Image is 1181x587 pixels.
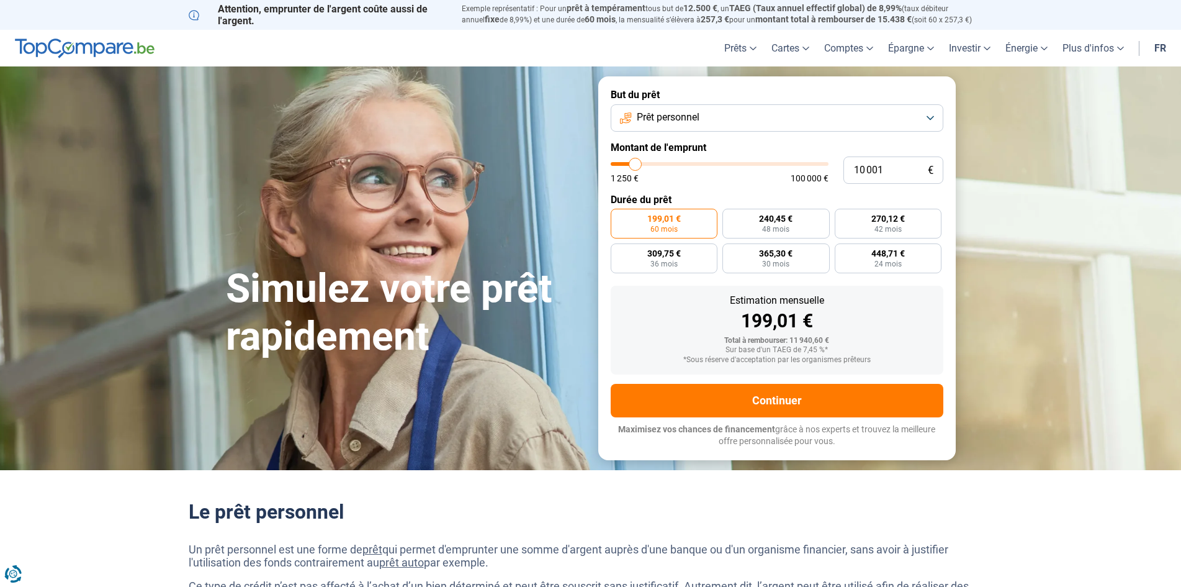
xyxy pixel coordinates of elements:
label: But du prêt [611,89,943,101]
a: Énergie [998,30,1055,66]
span: 257,3 € [701,14,729,24]
span: Maximisez vos chances de financement [618,424,775,434]
button: Prêt personnel [611,104,943,132]
a: Prêts [717,30,764,66]
button: Continuer [611,384,943,417]
div: Estimation mensuelle [621,296,933,306]
span: 240,45 € [759,214,793,223]
p: Exemple représentatif : Pour un tous but de , un (taux débiteur annuel de 8,99%) et une durée de ... [462,3,993,25]
label: Durée du prêt [611,194,943,206]
p: Un prêt personnel est une forme de qui permet d'emprunter une somme d'argent auprès d'une banque ... [189,543,993,570]
a: prêt auto [379,556,424,569]
span: 1 250 € [611,174,639,183]
span: 24 mois [874,260,902,268]
span: 365,30 € [759,249,793,258]
span: Prêt personnel [637,111,699,124]
span: 30 mois [762,260,789,268]
span: 12.500 € [683,3,717,13]
img: TopCompare [15,39,155,58]
div: 199,01 € [621,312,933,330]
span: montant total à rembourser de 15.438 € [755,14,912,24]
a: Plus d'infos [1055,30,1131,66]
span: TAEG (Taux annuel effectif global) de 8,99% [729,3,902,13]
a: fr [1147,30,1174,66]
span: 42 mois [874,225,902,233]
a: Épargne [881,30,941,66]
h2: Le prêt personnel [189,500,993,524]
span: 448,71 € [871,249,905,258]
span: 270,12 € [871,214,905,223]
span: prêt à tempérament [567,3,645,13]
span: 199,01 € [647,214,681,223]
div: Total à rembourser: 11 940,60 € [621,337,933,345]
a: Cartes [764,30,817,66]
span: fixe [485,14,500,24]
a: Investir [941,30,998,66]
label: Montant de l'emprunt [611,142,943,153]
a: prêt [362,543,382,556]
span: 309,75 € [647,249,681,258]
span: 60 mois [650,225,678,233]
a: Comptes [817,30,881,66]
span: 36 mois [650,260,678,268]
span: 100 000 € [791,174,828,183]
div: *Sous réserve d'acceptation par les organismes prêteurs [621,356,933,365]
span: € [928,165,933,176]
span: 48 mois [762,225,789,233]
h1: Simulez votre prêt rapidement [226,265,583,361]
div: Sur base d'un TAEG de 7,45 %* [621,346,933,355]
span: 60 mois [585,14,616,24]
p: grâce à nos experts et trouvez la meilleure offre personnalisée pour vous. [611,424,943,448]
p: Attention, emprunter de l'argent coûte aussi de l'argent. [189,3,447,27]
